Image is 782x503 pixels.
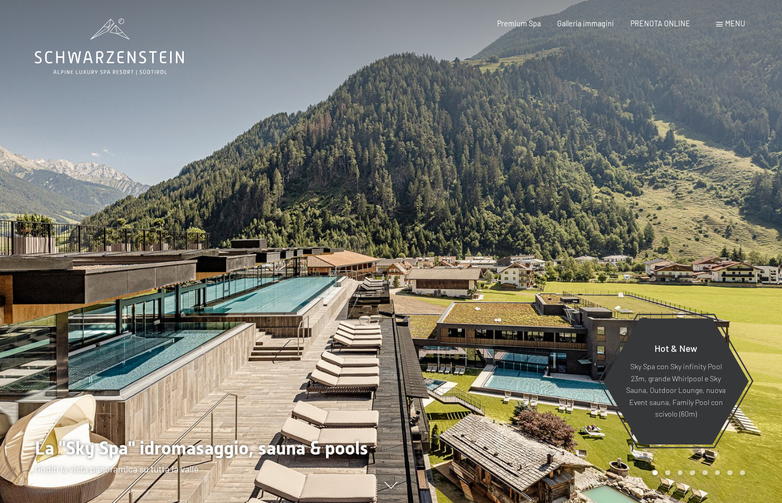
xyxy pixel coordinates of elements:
div: Carousel Page 2 [665,470,670,476]
a: Galleria immagini [557,19,614,28]
div: Carousel Page 7 [727,470,732,476]
span: Hot & New [655,342,697,354]
div: Carousel Pagination [649,470,745,476]
div: Carousel Page 8 [740,470,745,476]
div: Carousel Page 5 [702,470,708,476]
div: Carousel Page 1 (Current Slide) [652,470,658,476]
div: Carousel Page 3 [678,470,683,476]
a: Premium Spa [497,19,541,28]
p: Sky Spa con Sky infinity Pool 23m, grande Whirlpool e Sky Sauna, Outdoor Lounge, nuova Event saun... [626,361,726,420]
a: Hot & New Sky Spa con Sky infinity Pool 23m, grande Whirlpool e Sky Sauna, Outdoor Lounge, nuova ... [602,318,749,445]
div: Carousel Page 6 [715,470,720,476]
a: PRENOTA ONLINE [630,19,690,28]
div: Carousel Page 4 [690,470,695,476]
span: Menu [725,19,745,28]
